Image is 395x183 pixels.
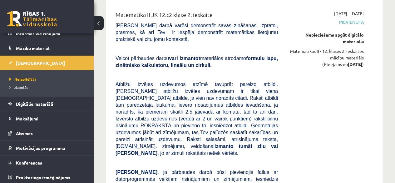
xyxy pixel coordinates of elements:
[334,10,364,17] span: [DATE] - [DATE]
[16,45,51,51] span: Mācību materiāli
[116,56,278,68] span: Veicot pārbaudes darbu materiālos atrodamo
[8,126,86,140] a: Atzīmes
[9,85,28,90] span: Izlabotās
[16,26,86,41] legend: Informatīvie ziņojumi
[169,56,200,61] b: vari izmantot
[8,111,86,126] a: Maksājumi
[16,160,42,165] span: Konferences
[8,141,86,155] a: Motivācijas programma
[8,97,86,111] a: Digitālie materiāli
[116,23,278,42] span: [PERSON_NAME] darbā varēsi demonstrēt savas zināšanas, izpratni, prasmes, kā arī Tev ir iespēja d...
[287,32,364,45] div: Nepieciešams apgūt digitālo materiālu:
[116,170,157,175] span: [PERSON_NAME]
[7,11,57,27] a: Rīgas 1. Tālmācības vidusskola
[8,26,86,41] a: Informatīvie ziņojumi
[287,19,364,25] span: Pievienota
[287,48,364,68] div: Matemātikas II - 12. klases 2. ieskaites mācību materiāls (Pieejams no )
[16,130,33,136] span: Atzīmes
[9,84,87,90] a: Izlabotās
[16,145,65,151] span: Motivācijas programma
[116,82,278,156] span: Atbilžu izvēles uzdevumos atzīmē tavuprāt pareizo atbildi. [PERSON_NAME] atbilžu izvēles uzdevuma...
[16,111,86,126] legend: Maksājumi
[8,41,86,55] a: Mācību materiāli
[348,61,362,67] strong: [DATE]
[8,56,86,70] a: [DEMOGRAPHIC_DATA]
[215,144,233,149] b: izmanto
[116,10,278,22] div: Matemātika II JK 12.c2 klase 2. ieskaite
[16,101,53,107] span: Digitālie materiāli
[9,77,37,82] span: Neizpildītās
[9,76,87,82] a: Neizpildītās
[16,60,65,66] span: [DEMOGRAPHIC_DATA]
[116,56,278,68] b: formulu lapu, zinātnisko kalkulatoru, lineālu un cirkuli.
[16,175,70,180] span: Proktoringa izmēģinājums
[8,155,86,170] a: Konferences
